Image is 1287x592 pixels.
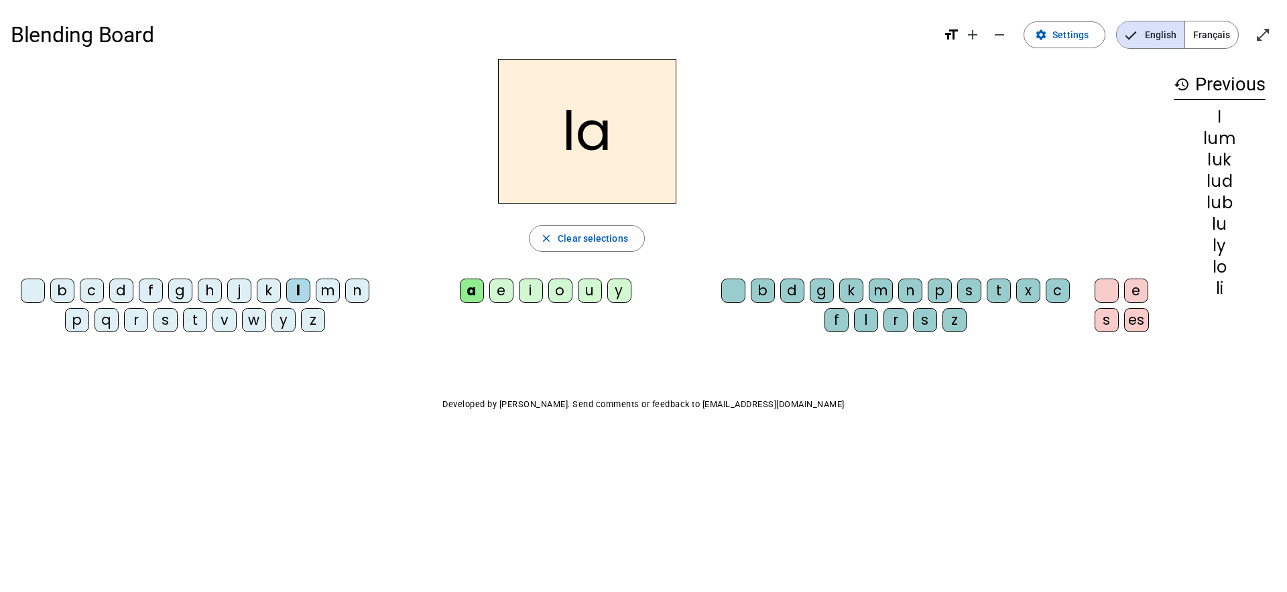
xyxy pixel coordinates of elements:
div: s [1095,308,1119,332]
h3: Previous [1174,70,1266,100]
button: Clear selections [529,225,645,252]
button: Increase font size [959,21,986,48]
div: c [80,279,104,303]
span: Français [1185,21,1238,48]
div: d [109,279,133,303]
div: d [780,279,804,303]
div: lud [1174,173,1266,190]
div: o [548,279,572,303]
div: ly [1174,238,1266,254]
div: lub [1174,195,1266,211]
button: Decrease font size [986,21,1013,48]
div: i [519,279,543,303]
h1: Blending Board [11,13,932,56]
mat-icon: format_size [943,27,959,43]
div: t [183,308,207,332]
div: l [286,279,310,303]
div: w [242,308,266,332]
div: u [578,279,602,303]
span: English [1117,21,1184,48]
div: g [810,279,834,303]
div: g [168,279,192,303]
mat-icon: close [540,232,552,244]
div: b [751,279,775,303]
div: z [942,308,967,332]
div: y [607,279,631,303]
mat-button-toggle-group: Language selection [1116,21,1239,49]
span: Clear selections [558,230,628,246]
div: e [1124,279,1148,303]
div: luk [1174,152,1266,168]
div: f [139,279,163,303]
span: Settings [1052,27,1089,43]
div: v [212,308,237,332]
div: s [957,279,981,303]
mat-icon: settings [1035,29,1047,41]
div: e [489,279,513,303]
div: s [913,308,937,332]
div: li [1174,281,1266,297]
div: y [271,308,296,332]
div: lum [1174,131,1266,147]
div: r [124,308,148,332]
button: Settings [1024,21,1105,48]
div: lu [1174,216,1266,232]
div: r [883,308,908,332]
div: k [257,279,281,303]
div: p [65,308,89,332]
mat-icon: remove [991,27,1007,43]
div: s [154,308,178,332]
div: p [928,279,952,303]
div: q [95,308,119,332]
mat-icon: add [965,27,981,43]
div: h [198,279,222,303]
div: m [869,279,893,303]
div: lo [1174,259,1266,275]
mat-icon: open_in_full [1255,27,1271,43]
h2: la [498,59,676,204]
div: b [50,279,74,303]
mat-icon: history [1174,76,1190,92]
div: es [1124,308,1149,332]
div: x [1016,279,1040,303]
div: c [1046,279,1070,303]
div: z [301,308,325,332]
p: Developed by [PERSON_NAME]. Send comments or feedback to [EMAIL_ADDRESS][DOMAIN_NAME] [11,396,1276,413]
div: a [460,279,484,303]
div: f [824,308,849,332]
div: j [227,279,251,303]
div: t [987,279,1011,303]
div: l [1174,109,1266,125]
div: m [316,279,340,303]
div: n [345,279,369,303]
div: l [854,308,878,332]
button: Enter full screen [1249,21,1276,48]
div: k [839,279,863,303]
div: n [898,279,922,303]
